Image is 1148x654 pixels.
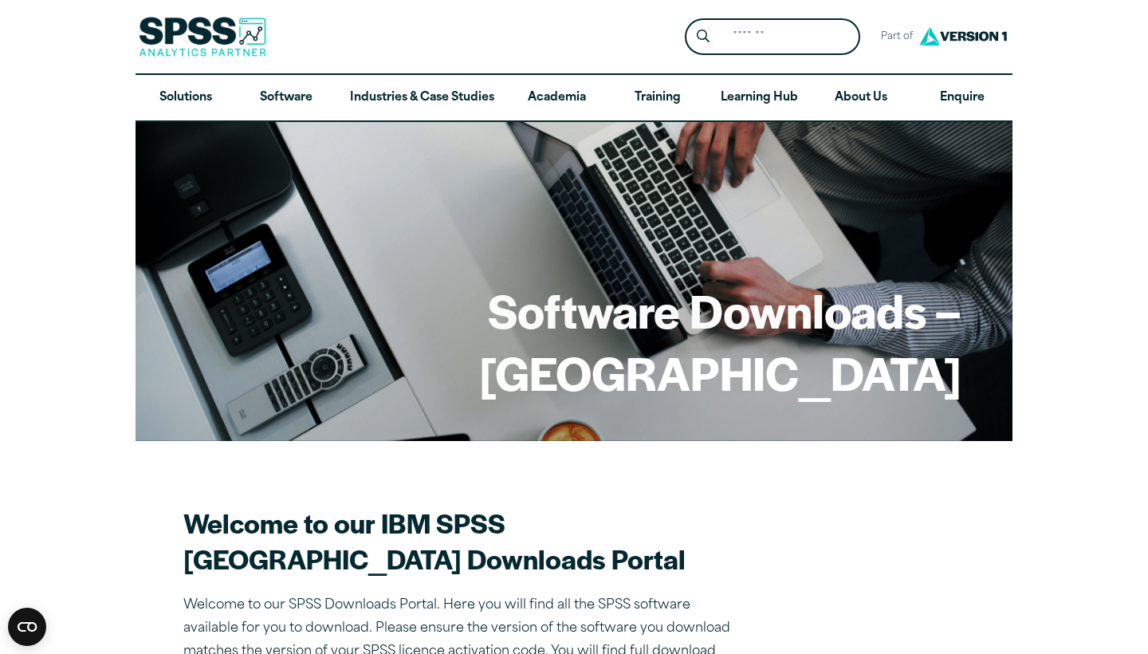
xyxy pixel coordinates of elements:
[915,22,1011,51] img: Version1 Logo
[708,75,811,121] a: Learning Hub
[811,75,911,121] a: About Us
[8,608,46,646] button: Open CMP widget
[187,279,961,403] h1: Software Downloads – [GEOGRAPHIC_DATA]
[607,75,708,121] a: Training
[136,75,236,121] a: Solutions
[689,22,718,52] button: Search magnifying glass icon
[912,75,1012,121] a: Enquire
[697,30,710,43] svg: Search magnifying glass icon
[136,75,1012,121] nav: Desktop version of site main menu
[337,75,507,121] a: Industries & Case Studies
[183,505,741,577] h2: Welcome to our IBM SPSS [GEOGRAPHIC_DATA] Downloads Portal
[139,17,266,57] img: SPSS Analytics Partner
[685,18,860,56] form: Site Header Search Form
[873,26,915,49] span: Part of
[236,75,336,121] a: Software
[507,75,607,121] a: Academia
